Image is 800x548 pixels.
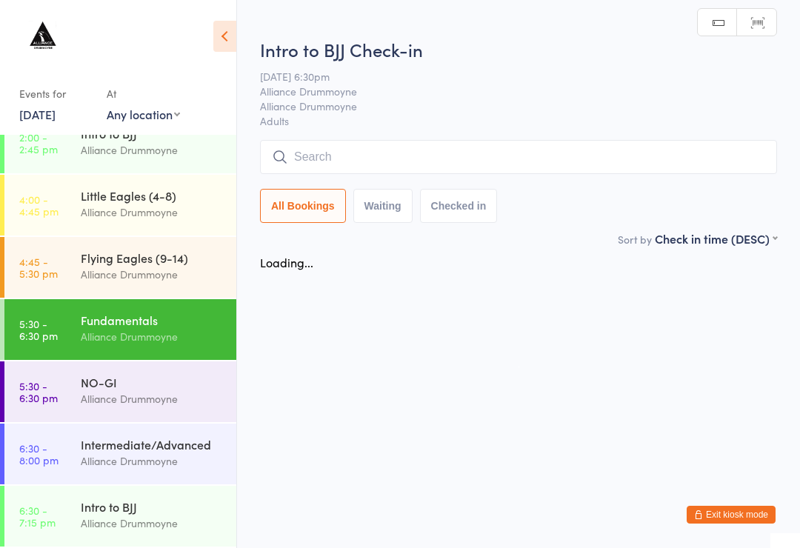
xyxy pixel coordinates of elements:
[260,69,754,84] span: [DATE] 6:30pm
[81,141,224,158] div: Alliance Drummoyne
[19,255,58,279] time: 4:45 - 5:30 pm
[19,81,92,106] div: Events for
[420,189,498,223] button: Checked in
[19,380,58,404] time: 5:30 - 6:30 pm
[81,250,224,266] div: Flying Eagles (9-14)
[107,81,180,106] div: At
[81,515,224,532] div: Alliance Drummoyne
[687,506,776,524] button: Exit kiosk mode
[4,299,236,360] a: 5:30 -6:30 pmFundamentalsAlliance Drummoyne
[19,442,59,466] time: 6:30 - 8:00 pm
[260,254,313,270] div: Loading...
[107,106,180,122] div: Any location
[4,424,236,484] a: 6:30 -8:00 pmIntermediate/AdvancedAlliance Drummoyne
[81,452,224,470] div: Alliance Drummoyne
[81,498,224,515] div: Intro to BJJ
[81,328,224,345] div: Alliance Drummoyne
[19,318,58,341] time: 5:30 - 6:30 pm
[260,98,754,113] span: Alliance Drummoyne
[81,204,224,221] div: Alliance Drummoyne
[4,113,236,173] a: 2:00 -2:45 pmIntro to BJJAlliance Drummoyne
[618,232,652,247] label: Sort by
[260,140,777,174] input: Search
[81,390,224,407] div: Alliance Drummoyne
[81,312,224,328] div: Fundamentals
[19,131,58,155] time: 2:00 - 2:45 pm
[260,113,777,128] span: Adults
[15,11,70,67] img: Alliance Drummoyne
[4,486,236,547] a: 6:30 -7:15 pmIntro to BJJAlliance Drummoyne
[4,175,236,235] a: 4:00 -4:45 pmLittle Eagles (4-8)Alliance Drummoyne
[81,187,224,204] div: Little Eagles (4-8)
[4,361,236,422] a: 5:30 -6:30 pmNO-GIAlliance Drummoyne
[260,37,777,61] h2: Intro to BJJ Check-in
[81,374,224,390] div: NO-GI
[19,106,56,122] a: [DATE]
[81,436,224,452] div: Intermediate/Advanced
[4,237,236,298] a: 4:45 -5:30 pmFlying Eagles (9-14)Alliance Drummoyne
[260,189,346,223] button: All Bookings
[353,189,413,223] button: Waiting
[81,266,224,283] div: Alliance Drummoyne
[655,230,777,247] div: Check in time (DESC)
[19,193,59,217] time: 4:00 - 4:45 pm
[260,84,754,98] span: Alliance Drummoyne
[19,504,56,528] time: 6:30 - 7:15 pm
